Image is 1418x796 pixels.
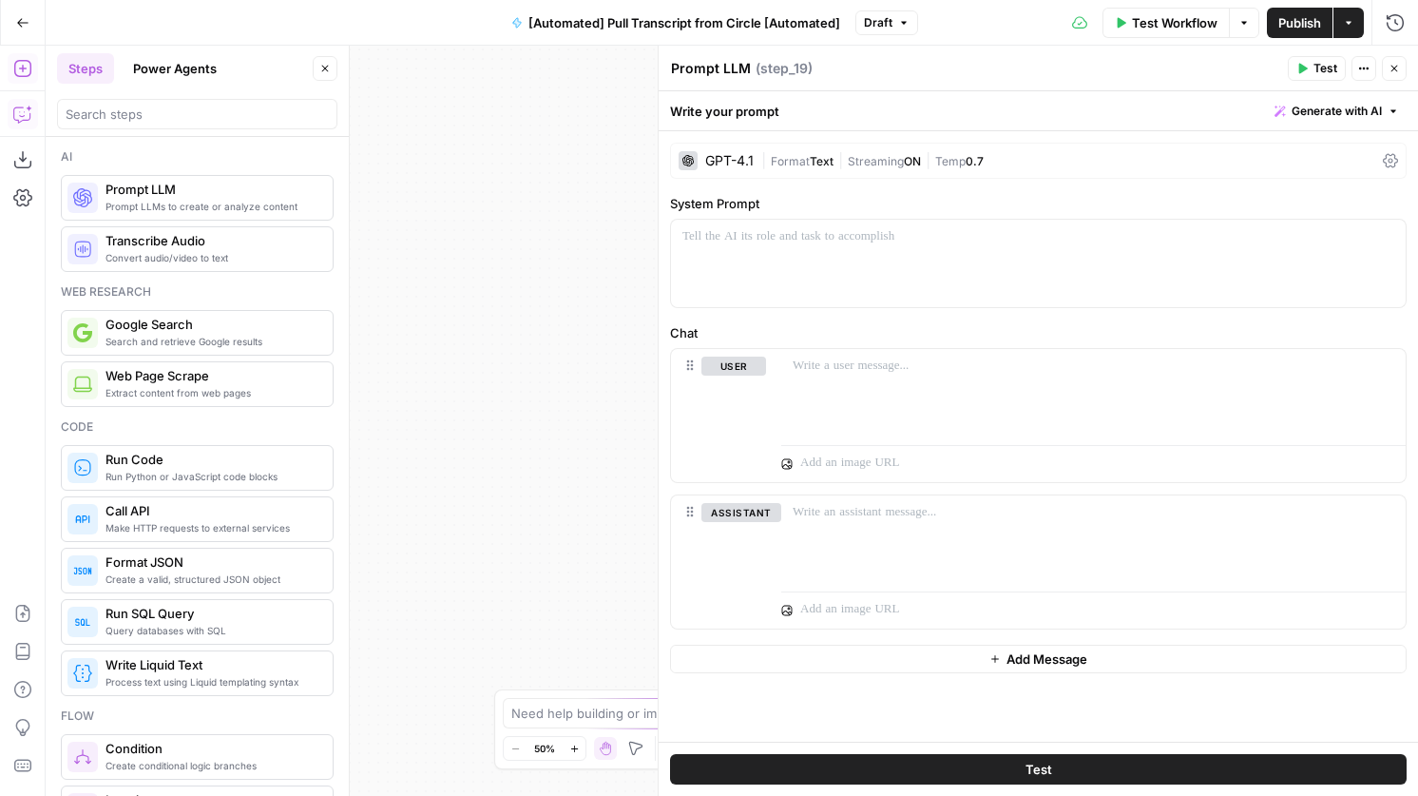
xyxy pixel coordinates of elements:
[670,645,1407,673] button: Add Message
[705,154,754,167] div: GPT-4.1
[848,154,904,168] span: Streaming
[701,357,766,376] button: user
[66,105,329,124] input: Search steps
[105,334,317,349] span: Search and retrieve Google results
[105,315,317,334] span: Google Search
[105,572,317,587] span: Create a valid, structured JSON object
[670,194,1407,213] label: System Prompt
[500,8,852,38] button: [Automated] Pull Transcript from Circle [Automated]
[1267,8,1332,38] button: Publish
[528,13,840,32] span: [Automated] Pull Transcript from Circle [Automated]
[834,150,848,169] span: |
[670,754,1407,785] button: Test
[122,53,228,84] button: Power Agents
[105,231,317,250] span: Transcribe Audio
[105,180,317,199] span: Prompt LLM
[756,59,813,78] span: ( step_19 )
[105,501,317,520] span: Call API
[855,10,918,35] button: Draft
[105,450,317,469] span: Run Code
[105,366,317,385] span: Web Page Scrape
[57,53,114,84] button: Steps
[671,349,766,482] div: user
[105,739,317,758] span: Condition
[61,708,334,725] div: Flow
[105,553,317,572] span: Format JSON
[1278,13,1321,32] span: Publish
[1288,56,1346,81] button: Test
[1267,99,1407,124] button: Generate with AI
[61,148,334,165] div: Ai
[1006,650,1087,669] span: Add Message
[671,59,751,78] textarea: Prompt LLM
[105,469,317,484] span: Run Python or JavaScript code blocks
[105,623,317,638] span: Query databases with SQL
[105,674,317,689] span: Process text using Liquid templating syntax
[771,154,810,168] span: Format
[105,604,317,623] span: Run SQL Query
[921,150,935,169] span: |
[534,741,555,756] span: 50%
[105,385,317,400] span: Extract content from web pages
[1313,60,1337,77] span: Test
[904,154,921,168] span: ON
[105,199,317,214] span: Prompt LLMs to create or analyze content
[761,150,771,169] span: |
[1292,103,1382,120] span: Generate with AI
[105,520,317,535] span: Make HTTP requests to external services
[1132,13,1217,32] span: Test Workflow
[810,154,834,168] span: Text
[670,323,1407,342] label: Chat
[1025,760,1052,779] span: Test
[864,14,892,31] span: Draft
[61,418,334,436] div: Code
[61,283,334,301] div: Web research
[105,758,317,773] span: Create conditional logic branches
[105,250,317,265] span: Convert audio/video to text
[1102,8,1229,38] button: Test Workflow
[966,154,984,168] span: 0.7
[105,655,317,674] span: Write Liquid Text
[659,91,1418,130] div: Write your prompt
[671,495,766,629] div: assistant
[701,503,781,522] button: assistant
[935,154,966,168] span: Temp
